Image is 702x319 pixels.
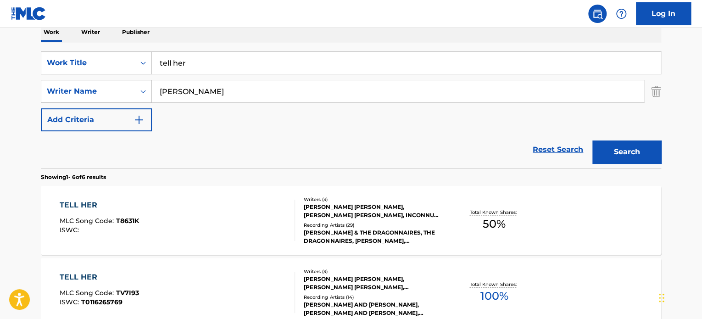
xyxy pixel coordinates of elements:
img: MLC Logo [11,7,46,20]
img: Delete Criterion [651,80,661,103]
span: ISWC : [60,298,81,306]
span: MLC Song Code : [60,289,116,297]
div: Drag [659,284,664,312]
div: [PERSON_NAME] [PERSON_NAME], [PERSON_NAME] [PERSON_NAME], [PERSON_NAME] [PERSON_NAME] [304,275,442,291]
div: TELL HER [60,272,139,283]
form: Search Form [41,51,661,168]
p: Writer [78,22,103,42]
iframe: Chat Widget [656,275,702,319]
div: [PERSON_NAME] & THE DRAGONNAIRES, THE DRAGONNAIRES, [PERSON_NAME], [PERSON_NAME], THE DRAGONNAIRE... [304,229,442,245]
span: T8631K [116,217,139,225]
div: Recording Artists ( 29 ) [304,222,442,229]
div: Work Title [47,57,129,68]
div: [PERSON_NAME] AND [PERSON_NAME], [PERSON_NAME] AND [PERSON_NAME], [PERSON_NAME] AND [PERSON_NAME]... [304,301,442,317]
span: TV7I93 [116,289,139,297]
div: Writers ( 3 ) [304,196,442,203]
span: 100 % [480,288,508,304]
p: Showing 1 - 6 of 6 results [41,173,106,181]
a: Log In [636,2,691,25]
img: search [592,8,603,19]
p: Total Known Shares: [469,281,518,288]
div: TELL HER [60,200,139,211]
button: Search [592,140,661,163]
div: Writers ( 3 ) [304,268,442,275]
p: Work [41,22,62,42]
div: Writer Name [47,86,129,97]
button: Add Criteria [41,108,152,131]
a: Public Search [588,5,607,23]
span: MLC Song Code : [60,217,116,225]
div: Recording Artists ( 14 ) [304,294,442,301]
img: 9d2ae6d4665cec9f34b9.svg [134,114,145,125]
a: Reset Search [528,140,588,160]
p: Total Known Shares: [469,209,518,216]
div: Help [612,5,630,23]
span: T0116265769 [81,298,123,306]
a: TELL HERMLC Song Code:T8631KISWC:Writers (3)[PERSON_NAME] [PERSON_NAME], [PERSON_NAME] [PERSON_NA... [41,186,661,255]
span: 50 % [483,216,506,232]
div: [PERSON_NAME] [PERSON_NAME], [PERSON_NAME] [PERSON_NAME], INCONNU COMPOSITEUR AUTEUR [304,203,442,219]
span: ISWC : [60,226,81,234]
img: help [616,8,627,19]
p: Publisher [119,22,152,42]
